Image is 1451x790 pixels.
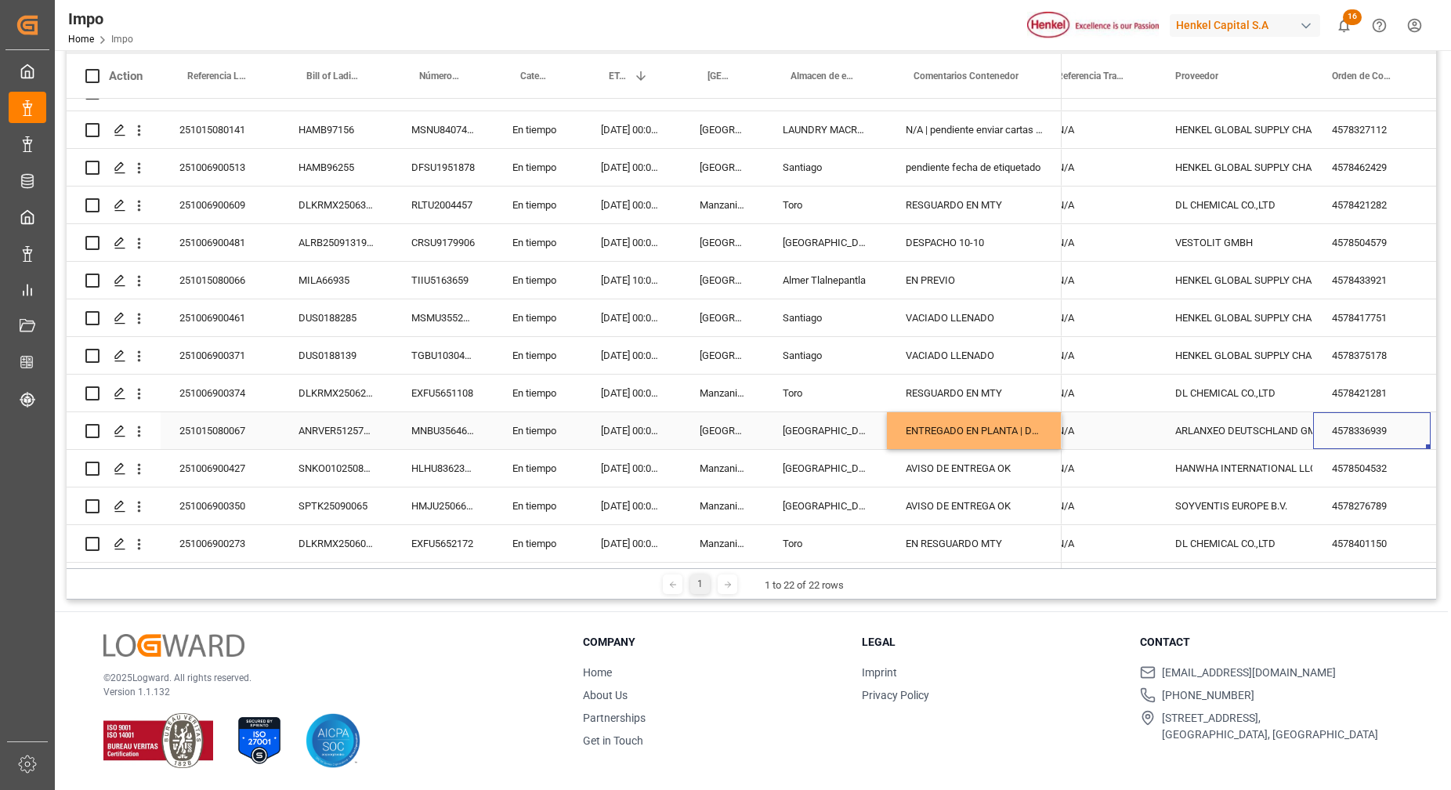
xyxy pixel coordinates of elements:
div: En tiempo [494,224,582,261]
p: © 2025 Logward. All rights reserved. [103,671,544,685]
div: 4578401150 [1313,525,1431,562]
div: CRSU9179906 [393,224,494,261]
div: DLKRMX2506362 [280,187,393,223]
div: VESTOLIT GMBH [1175,225,1294,261]
div: Manzanillo [681,375,764,411]
a: Partnerships [583,712,646,724]
div: Impo [68,7,133,31]
div: 4578504579 [1313,224,1431,261]
div: [GEOGRAPHIC_DATA] [681,224,764,261]
a: Get in Touch [583,734,643,747]
div: [GEOGRAPHIC_DATA] [681,149,764,186]
div: SPTK25090065 [280,487,393,524]
div: 251015080066 [161,262,280,299]
div: VACIADO LLENADO [887,299,1062,336]
div: N/A [1038,299,1156,336]
div: [GEOGRAPHIC_DATA] [681,412,764,449]
div: Press SPACE to select this row. [67,111,1062,149]
button: Henkel Capital S.A [1170,10,1326,40]
div: N/A [1038,149,1156,186]
span: ETA Aduana [609,71,628,82]
div: 251006900371 [161,337,280,374]
div: Toro [764,187,887,223]
div: ALRB250913190054 [280,224,393,261]
div: Press SPACE to select this row. [67,149,1062,187]
div: Press SPACE to select this row. [67,487,1062,525]
div: En tiempo [494,487,582,524]
div: MILA66935 [280,262,393,299]
div: Press SPACE to select this row. [67,224,1062,262]
div: N/A [1038,224,1156,261]
div: RLTU2004457 [393,187,494,223]
span: Bill of Lading Number [306,71,360,82]
div: [GEOGRAPHIC_DATA] [681,262,764,299]
div: Toro [764,375,887,411]
span: 16 [1343,9,1362,25]
div: DLKRMX2506231 [280,375,393,411]
span: Categoría [520,71,549,82]
div: 251006900461 [161,299,280,336]
div: 251006900350 [161,487,280,524]
div: [GEOGRAPHIC_DATA] [681,299,764,336]
h3: Company [583,634,842,650]
div: 251015080067 [161,412,280,449]
div: [DATE] 00:00:00 [582,224,681,261]
div: 251006900374 [161,375,280,411]
div: [GEOGRAPHIC_DATA] [681,337,764,374]
div: 4578327112 [1313,111,1431,148]
div: [GEOGRAPHIC_DATA] [681,111,764,148]
div: Manzanillo [681,450,764,487]
div: [DATE] 00:00:00 [582,187,681,223]
div: 4578433921 [1313,262,1431,299]
div: Press SPACE to select this row. [67,450,1062,487]
a: About Us [583,689,628,701]
div: [DATE] 10:00:00 [582,262,681,299]
img: AICPA SOC [306,713,360,768]
div: En tiempo [494,111,582,148]
div: 4578336939 [1313,412,1431,449]
div: 4578421282 [1313,187,1431,223]
div: MNBU3564667 [393,412,494,449]
div: ANRVER5125773V [280,412,393,449]
div: 251006900513 [161,149,280,186]
div: SNKO010250808399 [280,450,393,487]
img: Logward Logo [103,634,244,657]
span: [PHONE_NUMBER] [1162,687,1254,704]
div: 4578504532 [1313,450,1431,487]
div: 4578276789 [1313,487,1431,524]
div: En tiempo [494,375,582,411]
h3: Legal [862,634,1121,650]
div: 251006900481 [161,224,280,261]
a: Imprint [862,666,897,679]
div: EN RESGUARDO MTY [887,525,1062,562]
div: 251006900273 [161,525,280,562]
div: 251015080141 [161,111,280,148]
span: Referencia Leschaco [187,71,247,82]
div: 4578462429 [1313,149,1431,186]
div: 4578417751 [1313,299,1431,336]
div: RESGUARDO EN MTY [887,187,1062,223]
div: HAMB96255 [280,149,393,186]
div: N/A [1038,262,1156,299]
div: N/A [1038,450,1156,487]
span: Comentarios Contenedor [914,71,1019,82]
div: En tiempo [494,299,582,336]
div: N/A [1038,337,1156,374]
div: HENKEL GLOBAL SUPPLY CHAIN B.V. [1175,112,1294,148]
div: MSMU3552118 [393,299,494,336]
div: 1 [690,574,710,594]
div: DL CHEMICAL CO.,LTD [1175,526,1294,562]
div: N/A [1038,187,1156,223]
div: [DATE] 00:00:00 [582,450,681,487]
span: [STREET_ADDRESS], [GEOGRAPHIC_DATA], [GEOGRAPHIC_DATA] [1162,710,1378,743]
div: En tiempo [494,337,582,374]
div: Manzanillo [681,487,764,524]
div: Action [109,69,143,83]
div: Press SPACE to select this row. [67,412,1062,450]
span: Número de Contenedor [419,71,461,82]
div: En tiempo [494,187,582,223]
div: En tiempo [494,412,582,449]
div: Press SPACE to select this row. [67,337,1062,375]
div: EXFU5652172 [393,525,494,562]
